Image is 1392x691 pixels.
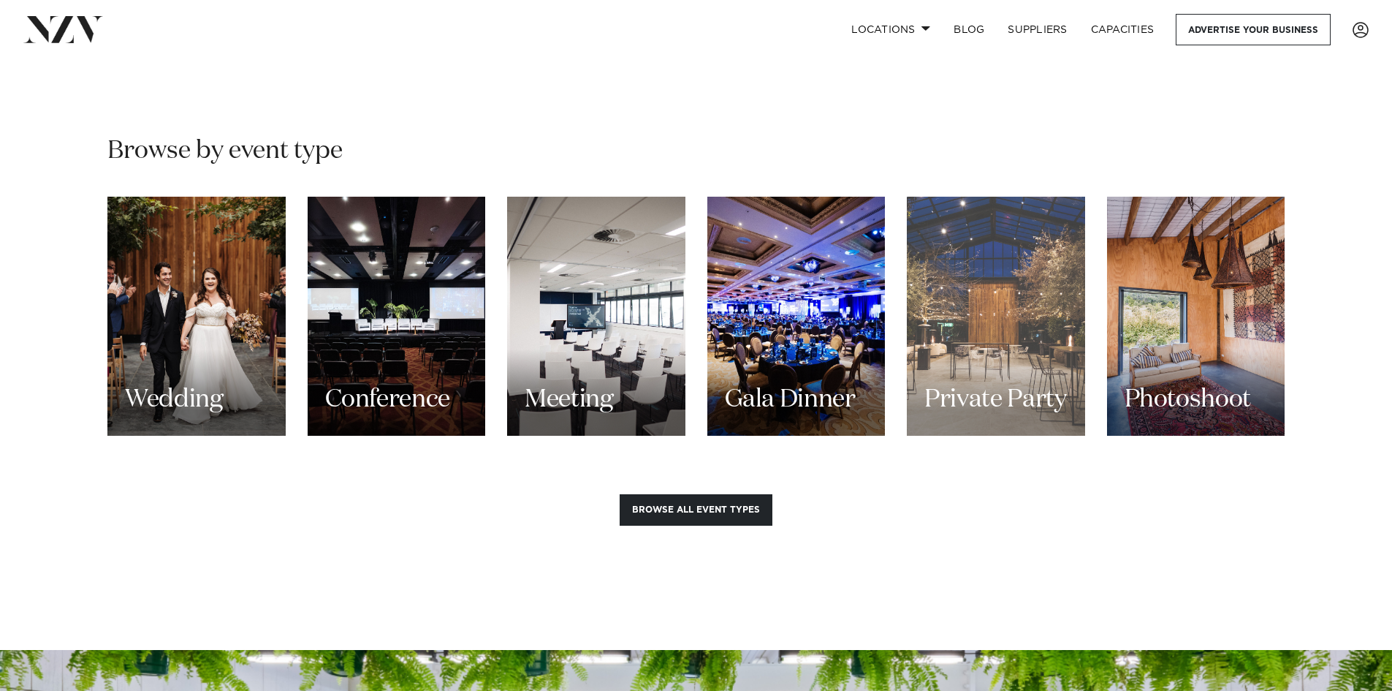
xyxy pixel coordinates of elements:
[1125,383,1252,416] h3: Photoshoot
[308,197,486,436] a: Conference Conference
[707,197,886,436] a: Gala Dinner Gala Dinner
[907,197,1085,436] a: Private Party Private Party
[107,197,286,436] a: Wedding Wedding
[942,14,996,45] a: BLOG
[1176,14,1331,45] a: Advertise your business
[525,383,614,416] h3: Meeting
[620,494,772,526] button: Browse all event types
[507,197,685,436] a: Meeting Meeting
[125,383,224,416] h3: Wedding
[725,383,856,416] h3: Gala Dinner
[996,14,1079,45] a: SUPPLIERS
[325,383,451,416] h3: Conference
[1079,14,1166,45] a: Capacities
[924,383,1067,416] h3: Private Party
[840,14,942,45] a: Locations
[1107,197,1285,436] a: Photoshoot Photoshoot
[107,135,1285,167] h2: Browse by event type
[23,16,103,42] img: nzv-logo.png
